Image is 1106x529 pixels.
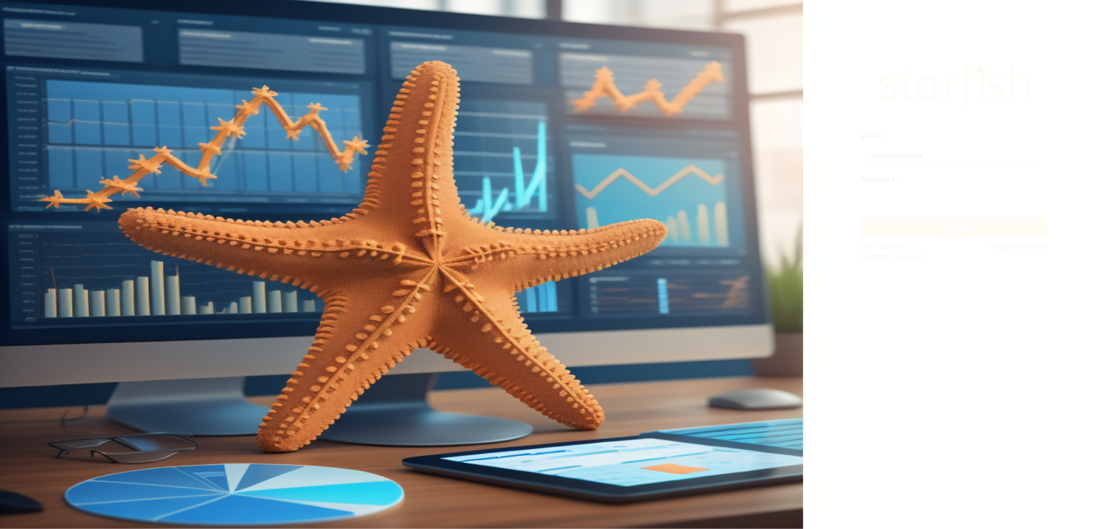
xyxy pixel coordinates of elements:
p: Not registered yet? [861,242,955,251]
a: Create an Account! [861,251,955,261]
img: Logo.42cb71d561138c82c4ab.png [877,53,1032,118]
a: Forgot password? [990,242,1048,261]
label: Email [861,132,1042,141]
label: Password [861,175,1042,184]
button: Login [861,217,1048,238]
